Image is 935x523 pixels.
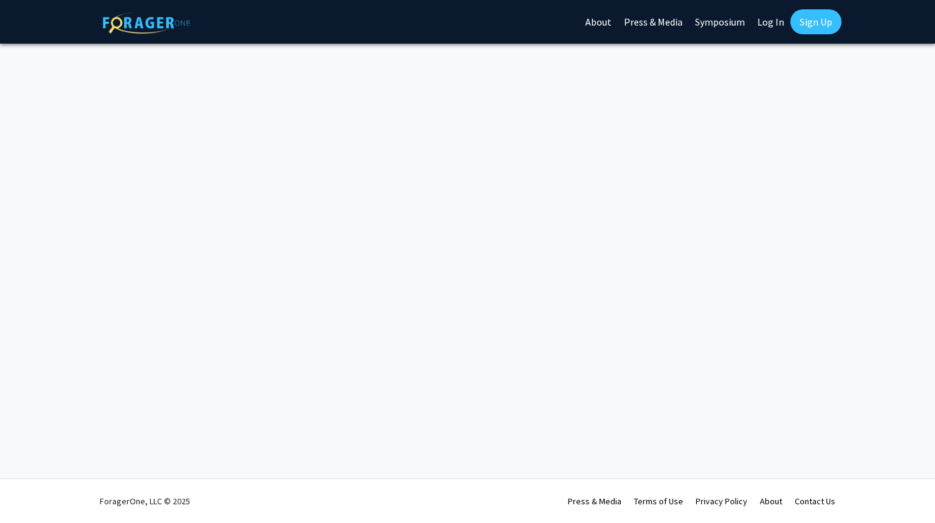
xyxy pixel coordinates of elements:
img: ForagerOne Logo [103,12,190,34]
a: Press & Media [568,496,621,507]
a: Contact Us [795,496,835,507]
a: Privacy Policy [696,496,747,507]
a: Sign Up [790,9,841,34]
a: About [760,496,782,507]
a: Terms of Use [634,496,683,507]
div: ForagerOne, LLC © 2025 [100,479,190,523]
